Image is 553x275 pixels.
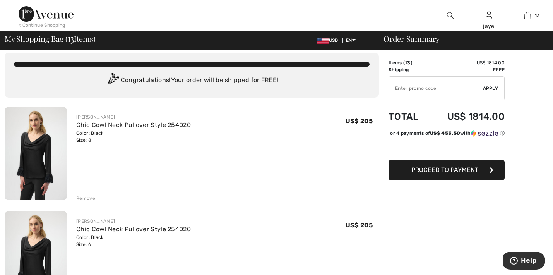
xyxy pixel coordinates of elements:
[503,252,545,271] iframe: Opens a widget where you can find more information
[411,166,478,174] span: Proceed to Payment
[428,66,505,73] td: Free
[76,225,191,233] a: Chic Cowl Neck Pullover Style 254020
[471,130,498,137] img: Sezzle
[389,103,428,130] td: Total
[5,35,96,43] span: My Shopping Bag ( Items)
[390,130,505,137] div: or 4 payments of with
[76,130,191,144] div: Color: Black Size: 8
[68,33,74,43] span: 13
[389,160,505,180] button: Proceed to Payment
[19,22,65,29] div: < Continue Shopping
[389,59,428,66] td: Items ( )
[19,6,74,22] img: 1ère Avenue
[105,73,121,88] img: Congratulation2.svg
[14,73,370,88] div: Congratulations! Your order will be shipped for FREE!
[486,12,492,19] a: Sign In
[346,38,356,43] span: EN
[524,11,531,20] img: My Bag
[508,11,546,20] a: 13
[76,121,191,129] a: Chic Cowl Neck Pullover Style 254020
[428,59,505,66] td: US$ 1814.00
[470,22,508,30] div: jaye
[76,218,191,225] div: [PERSON_NAME]
[430,131,460,136] span: US$ 453.50
[405,60,411,65] span: 13
[346,222,373,229] span: US$ 205
[346,117,373,125] span: US$ 205
[389,66,428,73] td: Shipping
[317,38,341,43] span: USD
[374,35,548,43] div: Order Summary
[447,11,454,20] img: search the website
[486,11,492,20] img: My Info
[483,85,498,92] span: Apply
[76,234,191,248] div: Color: Black Size: 6
[76,195,95,202] div: Remove
[535,12,540,19] span: 13
[389,77,483,100] input: Promo code
[76,113,191,120] div: [PERSON_NAME]
[389,130,505,139] div: or 4 payments ofUS$ 453.50withSezzle Click to learn more about Sezzle
[317,38,329,44] img: US Dollar
[428,103,505,130] td: US$ 1814.00
[5,107,67,200] img: Chic Cowl Neck Pullover Style 254020
[389,139,505,157] iframe: PayPal-paypal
